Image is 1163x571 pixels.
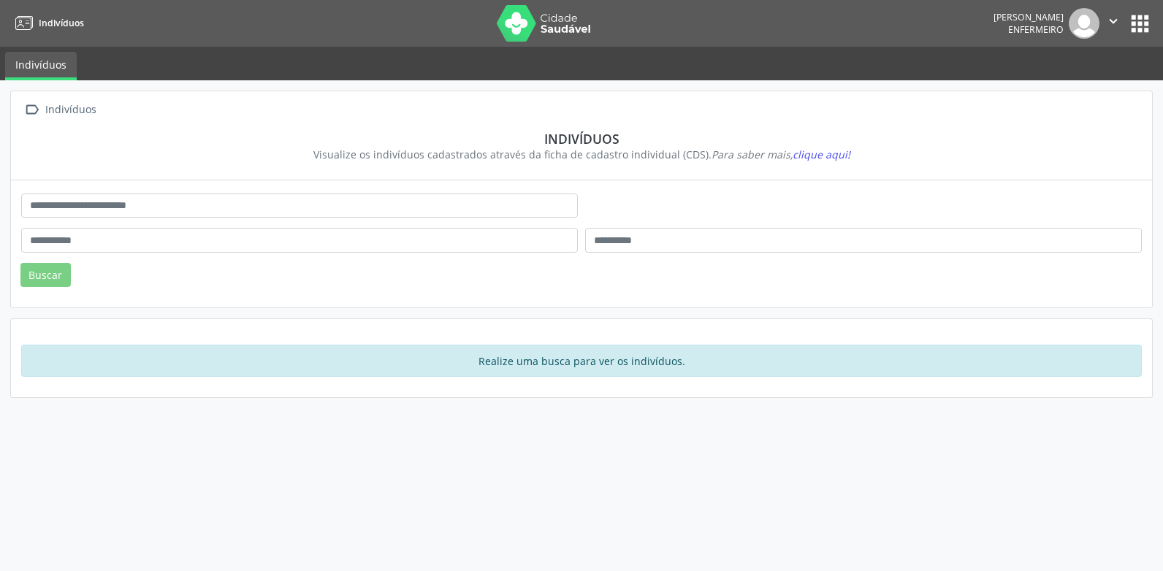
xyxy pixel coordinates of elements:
[20,263,71,288] button: Buscar
[1099,8,1127,39] button: 
[793,147,850,161] span: clique aqui!
[31,147,1132,162] div: Visualize os indivíduos cadastrados através da ficha de cadastro individual (CDS).
[712,147,850,161] i: Para saber mais,
[5,52,77,80] a: Indivíduos
[21,99,99,120] a:  Indivíduos
[21,99,42,120] i: 
[994,11,1064,23] div: [PERSON_NAME]
[1008,23,1064,36] span: Enfermeiro
[31,131,1132,147] div: Indivíduos
[1127,11,1153,37] button: apps
[1105,13,1121,29] i: 
[21,345,1142,377] div: Realize uma busca para ver os indivíduos.
[39,17,84,29] span: Indivíduos
[10,11,84,35] a: Indivíduos
[1069,8,1099,39] img: img
[42,99,99,120] div: Indivíduos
